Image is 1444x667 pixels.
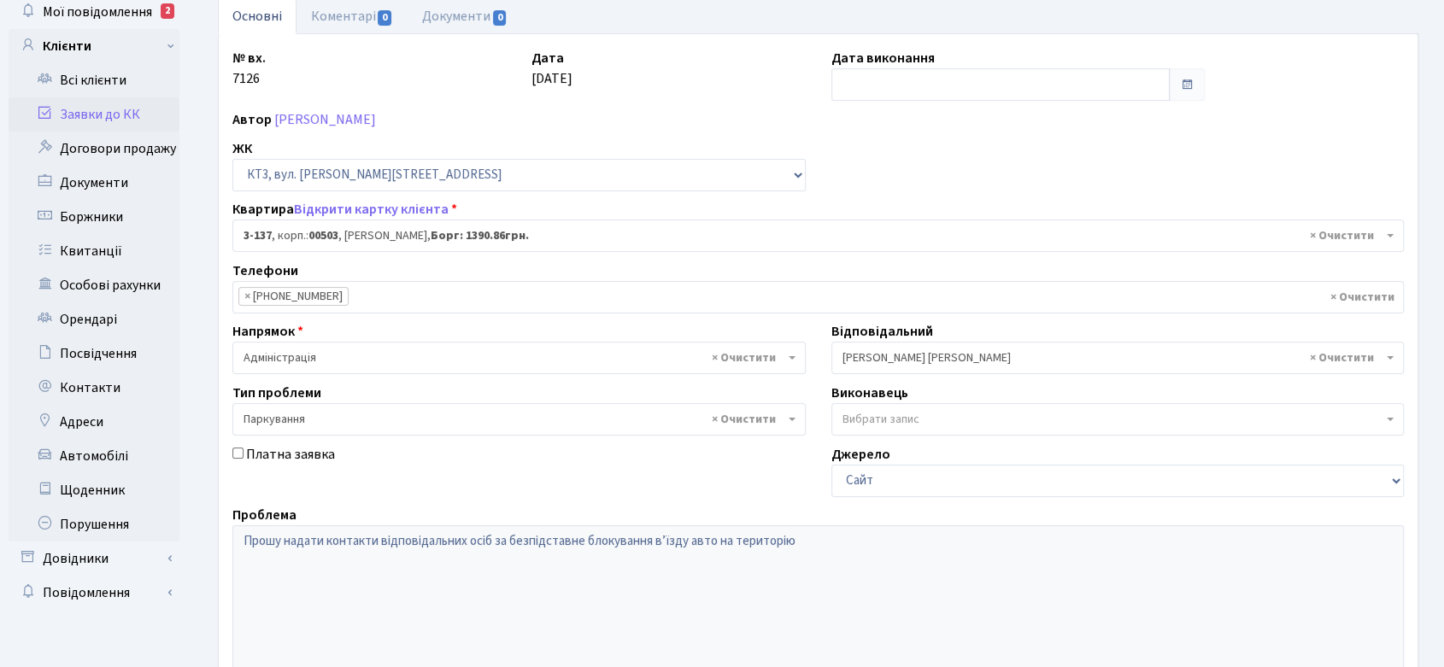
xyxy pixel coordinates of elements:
b: Борг: 1390.86грн. [431,227,529,244]
span: Мої повідомлення [43,3,152,21]
a: Особові рахунки [9,268,179,302]
a: Щоденник [9,473,179,507]
span: Вибрати запис [842,411,919,428]
label: Автор [232,109,272,130]
span: Адміністрація [232,342,806,374]
a: Орендарі [9,302,179,336]
label: ЖК [232,138,252,159]
label: Джерело [831,444,890,465]
a: Боржники [9,200,179,234]
a: Всі клієнти [9,63,179,97]
span: <b>3-137</b>, корп.: <b>00503</b>, Лункевич Володимир Володимирович, <b>Борг: 1390.86грн.</b> [232,219,1404,252]
b: 3-137 [244,227,272,244]
a: Заявки до КК [9,97,179,132]
a: Повідомлення [9,576,179,610]
span: Колесніков В. [842,349,1383,366]
label: Напрямок [232,321,303,342]
span: Видалити всі елементи [712,411,776,428]
a: Порушення [9,507,179,541]
a: Відкрити картку клієнта [294,200,449,219]
a: Автомобілі [9,439,179,473]
label: Проблема [232,505,296,525]
a: Договори продажу [9,132,179,166]
label: Дата виконання [831,48,935,68]
span: Видалити всі елементи [1330,289,1394,306]
label: Відповідальний [831,321,933,342]
span: Видалити всі елементи [1310,349,1374,366]
a: Квитанції [9,234,179,268]
label: Дата [531,48,564,68]
label: № вх. [232,48,266,68]
span: 0 [378,10,391,26]
a: [PERSON_NAME] [274,110,376,129]
span: 0 [493,10,507,26]
span: Паркування [232,403,806,436]
li: +380996661486 [238,287,349,306]
span: <b>3-137</b>, корп.: <b>00503</b>, Лункевич Володимир Володимирович, <b>Борг: 1390.86грн.</b> [244,227,1382,244]
div: 2 [161,3,174,19]
span: Видалити всі елементи [1310,227,1374,244]
a: Клієнти [9,29,179,63]
label: Телефони [232,260,298,281]
a: Посвідчення [9,336,179,371]
div: [DATE] [519,48,818,101]
div: 7126 [220,48,519,101]
a: Довідники [9,541,179,576]
span: Видалити всі елементи [712,349,776,366]
a: Адреси [9,405,179,439]
a: Документи [9,166,179,200]
span: Адміністрація [244,349,784,366]
span: Паркування [244,411,784,428]
label: Квартира [232,199,457,219]
span: × [244,288,250,305]
label: Платна заявка [246,444,335,465]
span: Колесніков В. [831,342,1405,374]
label: Тип проблеми [232,383,321,403]
label: Виконавець [831,383,908,403]
b: 00503 [308,227,338,244]
a: Контакти [9,371,179,405]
